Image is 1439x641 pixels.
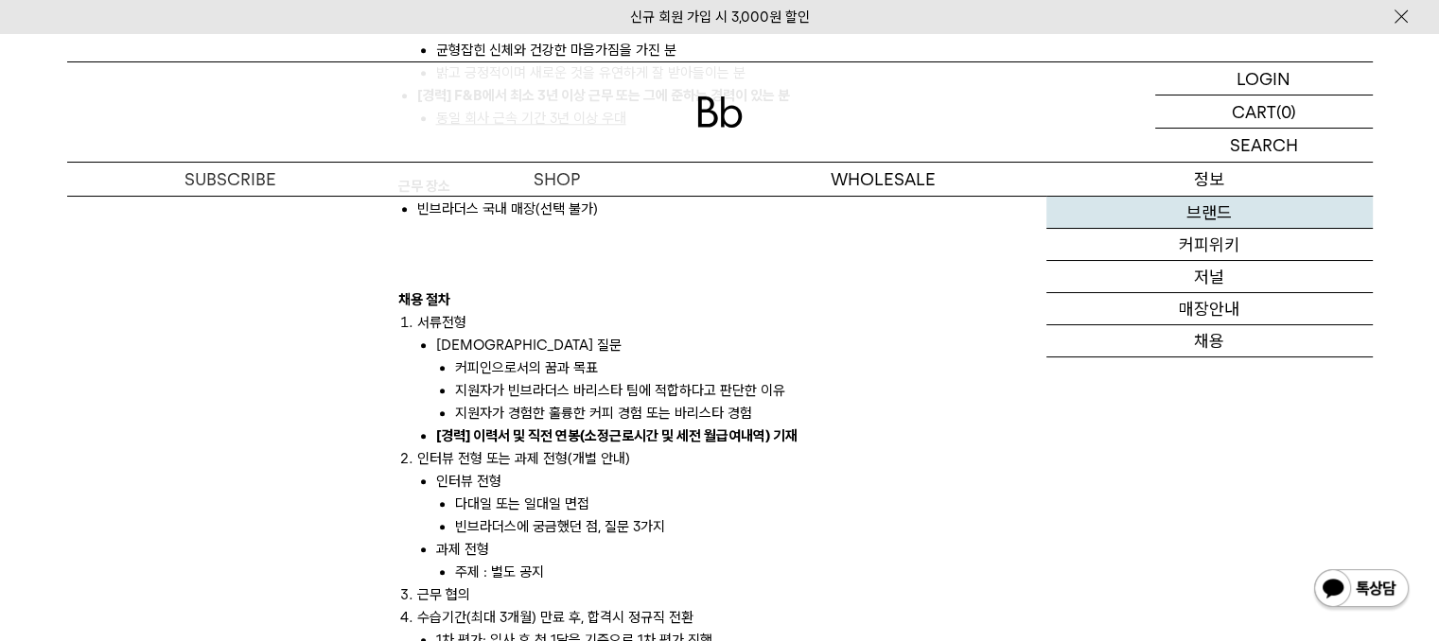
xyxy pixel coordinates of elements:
[455,402,1042,424] li: 지원자가 경험한 훌륭한 커피 경험 또는 바리스타 경험
[455,493,1042,515] li: 다대일 또는 일대일 면접
[436,427,798,444] b: [경력] 이력서 및 직전 연봉(소정근로시간 및 세전 월급여내역) 기재
[394,163,720,196] a: SHOP
[1312,567,1411,613] img: 카카오톡 채널 1:1 채팅 버튼
[720,163,1046,196] p: WHOLESALE
[1046,293,1373,325] a: 매장안내
[630,9,810,26] a: 신규 회원 가입 시 3,000원 할인
[455,379,1042,402] li: 지원자가 빈브라더스 바리스타 팀에 적합하다고 판단한 이유
[1232,95,1276,128] p: CART
[1276,95,1296,128] p: (0)
[1237,62,1290,95] p: LOGIN
[436,470,1042,538] li: 인터뷰 전형
[455,356,1042,379] li: 커피인으로서의 꿈과 목표
[1230,129,1298,162] p: SEARCH
[436,334,1042,424] li: [DEMOGRAPHIC_DATA] 질문
[455,515,1042,538] li: 빈브라더스에 궁금했던 점, 질문 3가지
[1046,163,1373,196] p: 정보
[1046,229,1373,261] a: 커피위키
[1155,62,1373,95] a: LOGIN
[455,561,1042,583] li: 주제 : 별도 공지
[697,96,743,128] img: 로고
[417,583,1042,606] li: 근무 협의
[417,311,1042,447] li: 서류전형
[1046,197,1373,229] a: 브랜드
[436,538,1042,583] li: 과제 전형
[398,291,450,308] b: 채용 절차
[417,198,1042,243] li: 빈브라더스 국내 매장(선택 불가)
[417,447,1042,583] li: 인터뷰 전형 또는 과제 전형(개별 안내)
[67,163,394,196] a: SUBSCRIBE
[1046,261,1373,293] a: 저널
[1155,95,1373,129] a: CART (0)
[1046,325,1373,357] a: 채용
